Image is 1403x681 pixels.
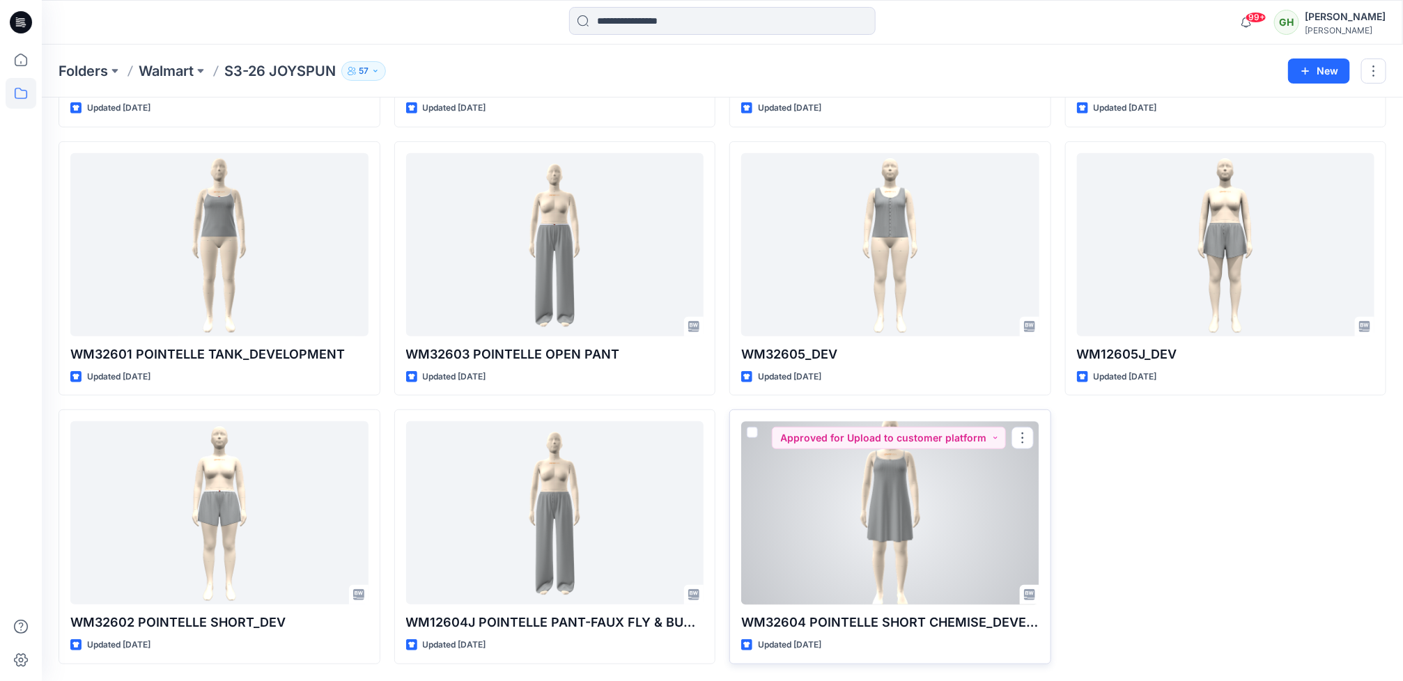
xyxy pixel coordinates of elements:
[1077,345,1375,364] p: WM12605J_DEV
[758,370,821,384] p: Updated [DATE]
[1274,10,1299,35] div: GH
[741,153,1039,336] a: WM32605_DEV
[70,153,369,336] a: WM32601 POINTELLE TANK_DEVELOPMENT
[423,638,486,652] p: Updated [DATE]
[758,101,821,116] p: Updated [DATE]
[423,101,486,116] p: Updated [DATE]
[359,63,369,79] p: 57
[341,61,386,81] button: 57
[1246,12,1266,23] span: 99+
[70,421,369,604] a: WM32602 POINTELLE SHORT_DEV
[423,370,486,384] p: Updated [DATE]
[741,421,1039,604] a: WM32604 POINTELLE SHORT CHEMISE_DEVELOPMENT
[87,370,150,384] p: Updated [DATE]
[1094,370,1157,384] p: Updated [DATE]
[406,421,704,604] a: WM12604J POINTELLE PANT-FAUX FLY & BUTTONS + PICOT
[59,61,108,81] a: Folders
[87,638,150,652] p: Updated [DATE]
[406,613,704,632] p: WM12604J POINTELLE PANT-FAUX FLY & BUTTONS + PICOT
[406,345,704,364] p: WM32603 POINTELLE OPEN PANT
[1288,58,1350,84] button: New
[70,345,369,364] p: WM32601 POINTELLE TANK_DEVELOPMENT
[70,613,369,632] p: WM32602 POINTELLE SHORT_DEV
[87,101,150,116] p: Updated [DATE]
[1305,25,1386,36] div: [PERSON_NAME]
[741,613,1039,632] p: WM32604 POINTELLE SHORT CHEMISE_DEVELOPMENT
[758,638,821,652] p: Updated [DATE]
[1094,101,1157,116] p: Updated [DATE]
[1077,153,1375,336] a: WM12605J_DEV
[741,345,1039,364] p: WM32605_DEV
[1305,8,1386,25] div: [PERSON_NAME]
[406,153,704,336] a: WM32603 POINTELLE OPEN PANT
[139,61,194,81] a: Walmart
[224,61,336,81] p: S3-26 JOYSPUN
